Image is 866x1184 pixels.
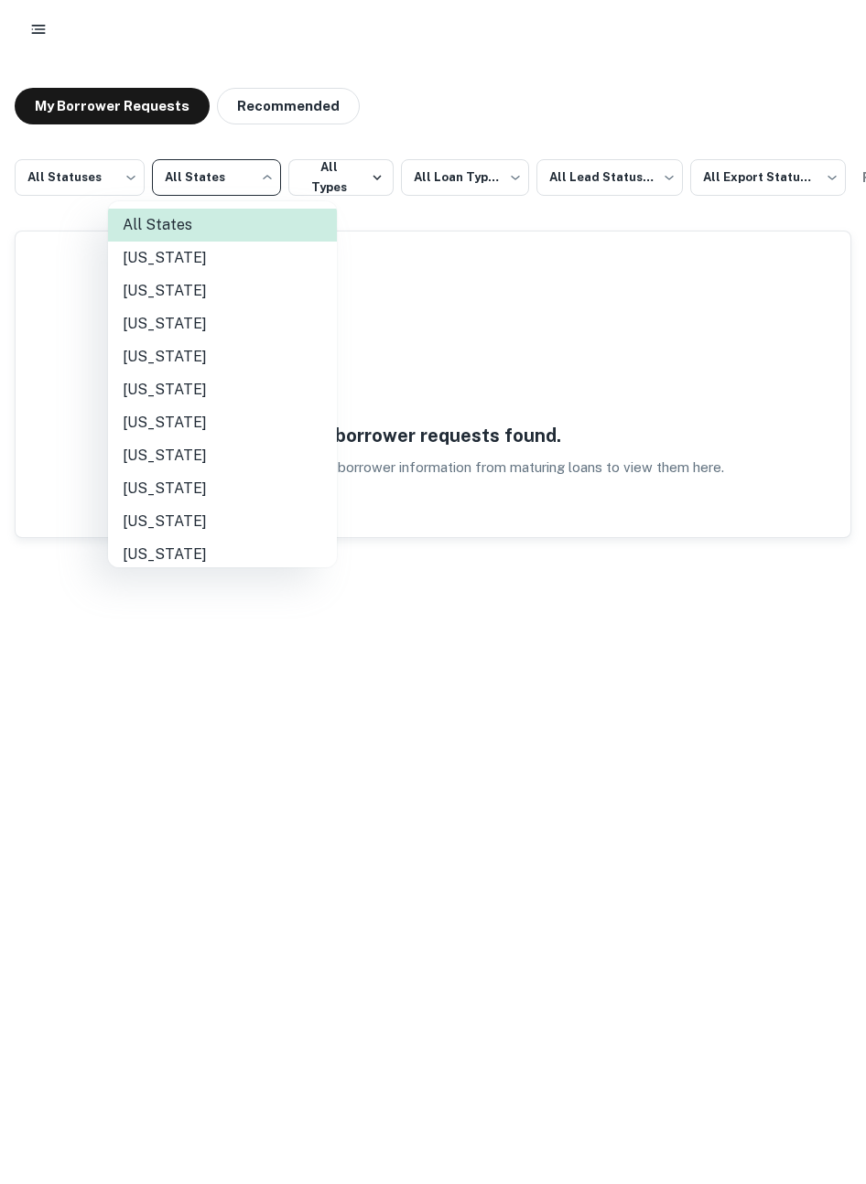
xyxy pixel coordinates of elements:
li: [US_STATE] [108,538,337,571]
iframe: Chat Widget [774,1038,866,1125]
li: [US_STATE] [108,242,337,274]
li: [US_STATE] [108,406,337,439]
li: [US_STATE] [108,340,337,373]
li: [US_STATE] [108,505,337,538]
li: [US_STATE] [108,439,337,472]
li: [US_STATE] [108,307,337,340]
li: [US_STATE] [108,274,337,307]
li: [US_STATE] [108,373,337,406]
li: [US_STATE] [108,472,337,505]
li: All States [108,209,337,242]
